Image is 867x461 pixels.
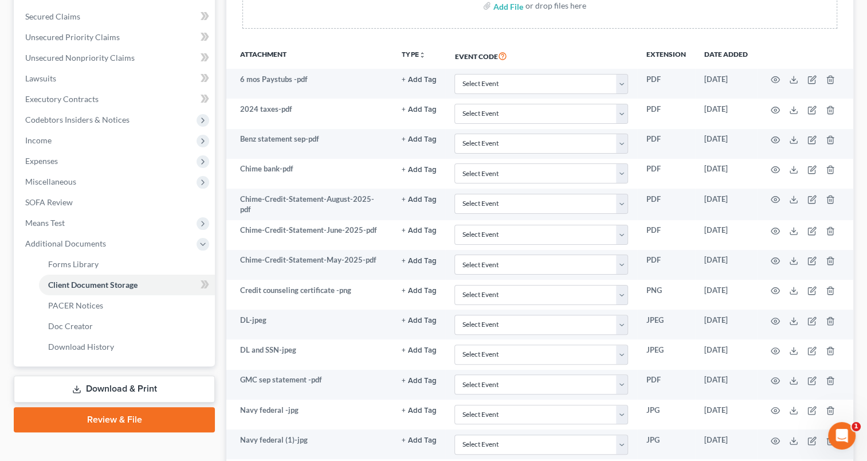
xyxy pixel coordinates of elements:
[637,129,695,159] td: PDF
[637,429,695,459] td: JPG
[25,156,58,166] span: Expenses
[25,32,120,42] span: Unsecured Priority Claims
[226,189,393,220] td: Chime-Credit-Statement-August-2025-pdf
[25,115,130,124] span: Codebtors Insiders & Notices
[695,99,757,128] td: [DATE]
[16,48,215,68] a: Unsecured Nonpriority Claims
[25,218,65,228] span: Means Test
[402,255,436,265] a: + Add Tag
[637,310,695,339] td: JPEG
[402,134,436,144] a: + Add Tag
[402,76,436,84] button: + Add Tag
[25,135,52,145] span: Income
[48,280,138,290] span: Client Document Storage
[226,99,393,128] td: 2024 taxes-pdf
[637,370,695,400] td: PDF
[402,374,436,385] a: + Add Tag
[25,94,99,104] span: Executory Contracts
[402,285,436,296] a: + Add Tag
[637,42,695,69] th: Extension
[402,194,436,205] a: + Add Tag
[418,52,425,58] i: unfold_more
[402,51,425,58] button: TYPEunfold_more
[637,99,695,128] td: PDF
[226,280,393,310] td: Credit counseling certificate -png
[402,347,436,354] button: + Add Tag
[402,106,436,114] button: + Add Tag
[402,166,436,174] button: + Add Tag
[637,400,695,429] td: JPG
[16,6,215,27] a: Secured Claims
[226,310,393,339] td: DL-jpeg
[16,27,215,48] a: Unsecured Priority Claims
[402,435,436,446] a: + Add Tag
[637,250,695,280] td: PDF
[402,163,436,174] a: + Add Tag
[637,69,695,99] td: PDF
[637,189,695,220] td: PDF
[39,275,215,295] a: Client Document Storage
[402,227,436,235] button: + Add Tag
[402,377,436,385] button: + Add Tag
[48,259,99,269] span: Forms Library
[226,250,393,280] td: Chime-Credit-Statement-May-2025-pdf
[226,429,393,459] td: Navy federal (1)-jpg
[226,220,393,250] td: Chime-Credit-Statement-June-2025-pdf
[828,422,856,450] iframe: Intercom live chat
[39,337,215,357] a: Download History
[637,220,695,250] td: PDF
[402,257,436,265] button: + Add Tag
[25,73,56,83] span: Lawsuits
[402,407,436,415] button: + Add Tag
[695,280,757,310] td: [DATE]
[16,192,215,213] a: SOFA Review
[402,136,436,143] button: + Add Tag
[445,42,637,69] th: Event Code
[695,339,757,369] td: [DATE]
[226,159,393,189] td: Chime bank-pdf
[402,287,436,295] button: + Add Tag
[39,254,215,275] a: Forms Library
[402,437,436,444] button: + Add Tag
[25,11,80,21] span: Secured Claims
[695,429,757,459] td: [DATE]
[637,159,695,189] td: PDF
[695,310,757,339] td: [DATE]
[14,407,215,432] a: Review & File
[39,295,215,316] a: PACER Notices
[48,342,114,351] span: Download History
[25,197,73,207] span: SOFA Review
[402,315,436,326] a: + Add Tag
[226,400,393,429] td: Navy federal -jpg
[402,196,436,204] button: + Add Tag
[695,159,757,189] td: [DATE]
[226,370,393,400] td: GMC sep statement -pdf
[402,225,436,236] a: + Add Tag
[695,370,757,400] td: [DATE]
[402,345,436,355] a: + Add Tag
[48,321,93,331] span: Doc Creator
[695,400,757,429] td: [DATE]
[637,339,695,369] td: JPEG
[16,89,215,110] a: Executory Contracts
[695,129,757,159] td: [DATE]
[695,250,757,280] td: [DATE]
[637,280,695,310] td: PNG
[402,405,436,416] a: + Add Tag
[852,422,861,431] span: 1
[226,42,393,69] th: Attachment
[402,317,436,325] button: + Add Tag
[14,376,215,403] a: Download & Print
[402,74,436,85] a: + Add Tag
[695,220,757,250] td: [DATE]
[48,300,103,310] span: PACER Notices
[402,104,436,115] a: + Add Tag
[16,68,215,89] a: Lawsuits
[226,339,393,369] td: DL and SSN-jpeg
[39,316,215,337] a: Doc Creator
[695,69,757,99] td: [DATE]
[226,69,393,99] td: 6 mos Paystubs -pdf
[25,239,106,248] span: Additional Documents
[695,189,757,220] td: [DATE]
[695,42,757,69] th: Date added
